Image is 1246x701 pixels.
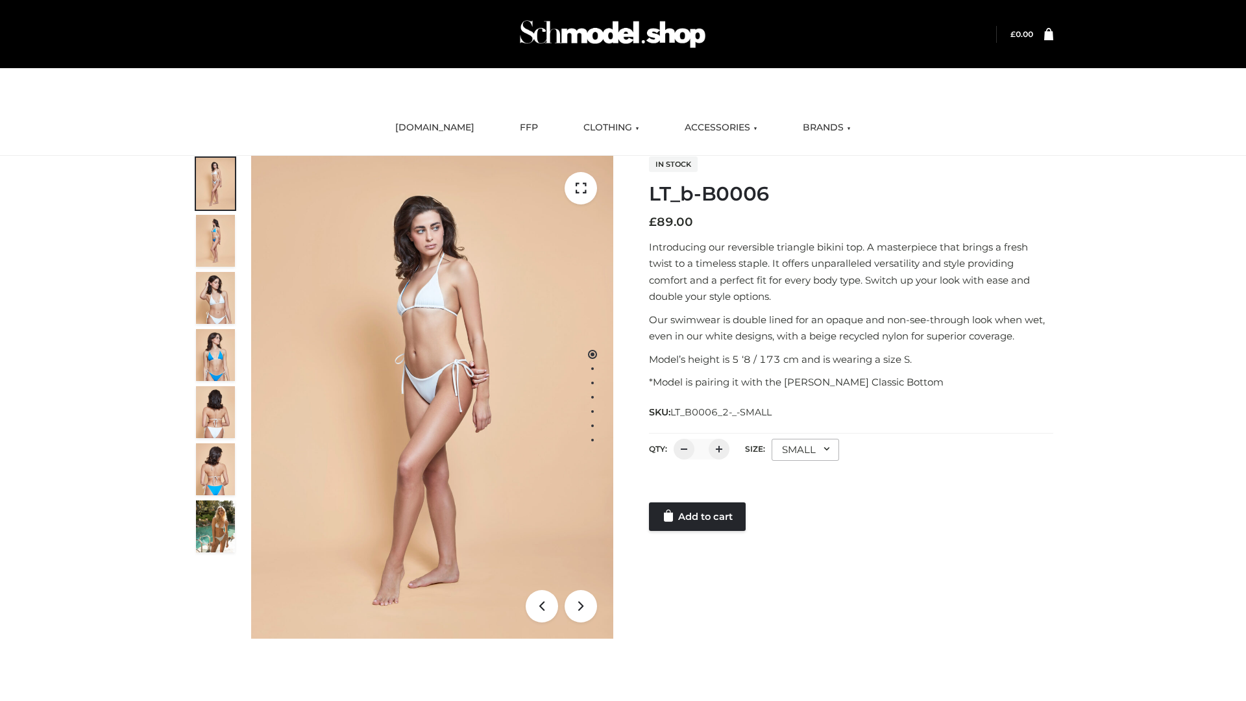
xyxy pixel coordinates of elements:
[196,443,235,495] img: ArielClassicBikiniTop_CloudNine_AzureSky_OW114ECO_8-scaled.jpg
[385,114,484,142] a: [DOMAIN_NAME]
[251,156,613,639] img: ArielClassicBikiniTop_CloudNine_AzureSky_OW114ECO_1
[675,114,767,142] a: ACCESSORIES
[649,156,698,172] span: In stock
[772,439,839,461] div: SMALL
[196,158,235,210] img: ArielClassicBikiniTop_CloudNine_AzureSky_OW114ECO_1-scaled.jpg
[649,502,746,531] a: Add to cart
[745,444,765,454] label: Size:
[1010,29,1033,39] bdi: 0.00
[196,386,235,438] img: ArielClassicBikiniTop_CloudNine_AzureSky_OW114ECO_7-scaled.jpg
[649,374,1053,391] p: *Model is pairing it with the [PERSON_NAME] Classic Bottom
[196,500,235,552] img: Arieltop_CloudNine_AzureSky2.jpg
[649,239,1053,305] p: Introducing our reversible triangle bikini top. A masterpiece that brings a fresh twist to a time...
[649,215,657,229] span: £
[1010,29,1016,39] span: £
[649,444,667,454] label: QTY:
[793,114,861,142] a: BRANDS
[515,8,710,60] img: Schmodel Admin 964
[649,351,1053,368] p: Model’s height is 5 ‘8 / 173 cm and is wearing a size S.
[649,215,693,229] bdi: 89.00
[196,215,235,267] img: ArielClassicBikiniTop_CloudNine_AzureSky_OW114ECO_2-scaled.jpg
[670,406,772,418] span: LT_B0006_2-_-SMALL
[1010,29,1033,39] a: £0.00
[196,329,235,381] img: ArielClassicBikiniTop_CloudNine_AzureSky_OW114ECO_4-scaled.jpg
[196,272,235,324] img: ArielClassicBikiniTop_CloudNine_AzureSky_OW114ECO_3-scaled.jpg
[574,114,649,142] a: CLOTHING
[510,114,548,142] a: FFP
[649,404,773,420] span: SKU:
[649,312,1053,345] p: Our swimwear is double lined for an opaque and non-see-through look when wet, even in our white d...
[649,182,1053,206] h1: LT_b-B0006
